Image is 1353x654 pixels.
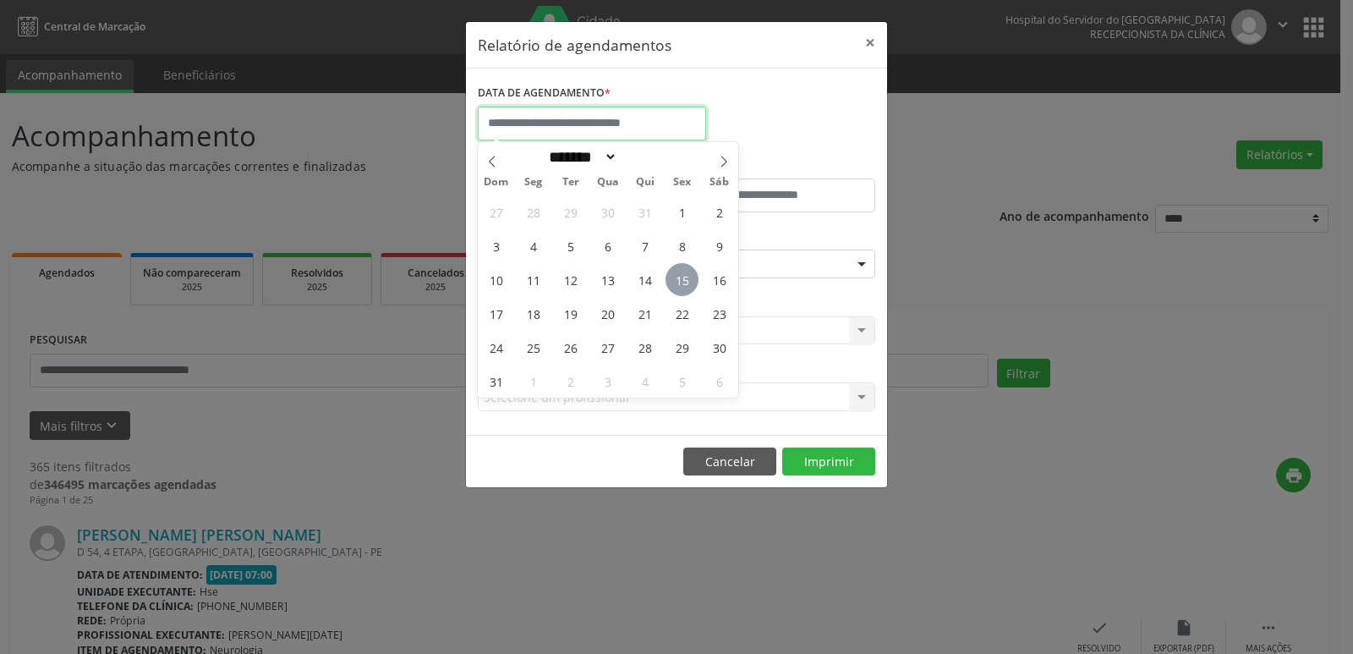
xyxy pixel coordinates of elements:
[479,331,512,364] span: Agosto 24, 2025
[666,297,698,330] span: Agosto 22, 2025
[666,263,698,296] span: Agosto 15, 2025
[703,297,736,330] span: Agosto 23, 2025
[589,177,627,188] span: Qua
[703,263,736,296] span: Agosto 16, 2025
[703,195,736,228] span: Agosto 2, 2025
[703,365,736,398] span: Setembro 6, 2025
[552,177,589,188] span: Ter
[782,448,875,476] button: Imprimir
[517,229,550,262] span: Agosto 4, 2025
[628,365,661,398] span: Setembro 4, 2025
[628,331,661,364] span: Agosto 28, 2025
[478,34,671,56] h5: Relatório de agendamentos
[627,177,664,188] span: Qui
[554,365,587,398] span: Setembro 2, 2025
[554,263,587,296] span: Agosto 12, 2025
[479,365,512,398] span: Agosto 31, 2025
[628,263,661,296] span: Agosto 14, 2025
[666,229,698,262] span: Agosto 8, 2025
[543,148,617,166] select: Month
[703,229,736,262] span: Agosto 9, 2025
[479,229,512,262] span: Agosto 3, 2025
[617,148,673,166] input: Year
[664,177,701,188] span: Sex
[591,229,624,262] span: Agosto 6, 2025
[591,297,624,330] span: Agosto 20, 2025
[591,331,624,364] span: Agosto 27, 2025
[591,195,624,228] span: Julho 30, 2025
[554,229,587,262] span: Agosto 5, 2025
[591,365,624,398] span: Setembro 3, 2025
[666,331,698,364] span: Agosto 29, 2025
[628,195,661,228] span: Julho 31, 2025
[703,331,736,364] span: Agosto 30, 2025
[681,152,875,179] label: ATÉ
[666,195,698,228] span: Agosto 1, 2025
[853,22,887,63] button: Close
[517,365,550,398] span: Setembro 1, 2025
[628,297,661,330] span: Agosto 21, 2025
[701,177,738,188] span: Sáb
[517,331,550,364] span: Agosto 25, 2025
[628,229,661,262] span: Agosto 7, 2025
[683,448,776,476] button: Cancelar
[666,365,698,398] span: Setembro 5, 2025
[479,263,512,296] span: Agosto 10, 2025
[478,177,515,188] span: Dom
[554,195,587,228] span: Julho 29, 2025
[515,177,552,188] span: Seg
[478,80,611,107] label: DATA DE AGENDAMENTO
[479,297,512,330] span: Agosto 17, 2025
[517,263,550,296] span: Agosto 11, 2025
[554,297,587,330] span: Agosto 19, 2025
[479,195,512,228] span: Julho 27, 2025
[591,263,624,296] span: Agosto 13, 2025
[517,297,550,330] span: Agosto 18, 2025
[517,195,550,228] span: Julho 28, 2025
[554,331,587,364] span: Agosto 26, 2025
